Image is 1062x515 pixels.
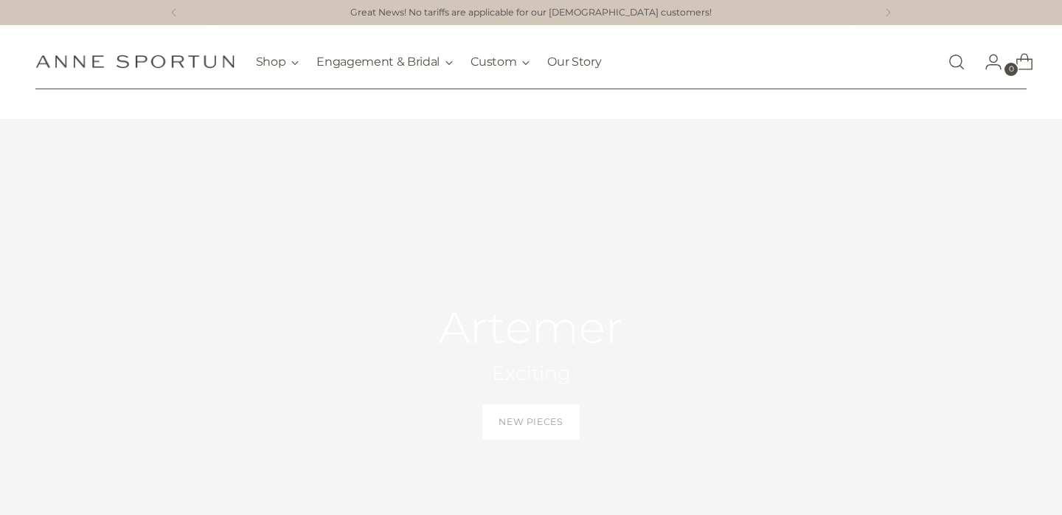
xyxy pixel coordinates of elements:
[499,415,563,429] span: New Pieces
[547,46,601,78] a: Our Story
[439,361,623,387] h2: Exciting
[973,47,1002,77] a: Go to the account page
[471,46,530,78] button: Custom
[316,46,453,78] button: Engagement & Bridal
[256,46,299,78] button: Shop
[482,404,579,440] a: New Pieces
[35,55,235,69] a: Anne Sportun Fine Jewellery
[1004,47,1033,77] a: Open cart modal
[350,6,712,20] a: Great News! No tariffs are applicable for our [DEMOGRAPHIC_DATA] customers!
[1004,63,1018,76] span: 0
[439,303,623,352] h2: Artemer
[942,47,971,77] a: Open search modal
